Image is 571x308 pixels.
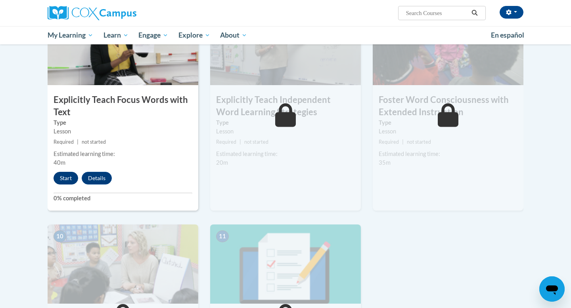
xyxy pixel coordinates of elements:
div: Lesson [54,127,192,136]
a: Learn [98,26,134,44]
img: Course Image [48,6,198,85]
span: not started [407,139,431,145]
span: 10 [54,230,66,242]
a: Cox Campus [48,6,198,20]
span: En español [491,31,524,39]
span: 40m [54,159,65,166]
a: Explore [173,26,215,44]
img: Cox Campus [48,6,136,20]
span: | [77,139,79,145]
span: Engage [138,30,168,40]
input: Search Courses [405,8,469,18]
span: My Learning [48,30,93,40]
a: My Learning [42,26,98,44]
h3: Explicitly Teach Independent Word Learning Strategies [210,94,361,118]
span: About [220,30,247,40]
button: Details [82,172,112,184]
div: Lesson [379,127,517,136]
button: Account Settings [500,6,523,19]
img: Course Image [210,224,361,304]
span: | [240,139,241,145]
div: Lesson [216,127,355,136]
img: Course Image [373,6,523,85]
span: 11 [216,230,229,242]
img: Course Image [210,6,361,85]
span: Required [54,139,74,145]
span: Required [216,139,236,145]
span: Learn [103,30,128,40]
span: Required [379,139,399,145]
a: About [215,26,253,44]
div: Estimated learning time: [54,150,192,158]
label: Type [54,118,192,127]
h3: Foster Word Consciousness with Extended Instruction [373,94,523,118]
a: Engage [133,26,173,44]
span: Explore [178,30,210,40]
iframe: Button to launch messaging window [539,276,565,302]
label: Type [379,118,517,127]
div: Estimated learning time: [216,150,355,158]
div: Estimated learning time: [379,150,517,158]
label: Type [216,118,355,127]
span: 35m [379,159,391,166]
h3: Explicitly Teach Focus Words with Text [48,94,198,118]
button: Start [54,172,78,184]
span: not started [244,139,268,145]
span: | [402,139,404,145]
label: 0% completed [54,194,192,203]
a: En español [486,27,529,44]
button: Search [469,8,481,18]
img: Course Image [48,224,198,304]
span: not started [82,139,106,145]
span: 20m [216,159,228,166]
div: Main menu [36,26,535,44]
